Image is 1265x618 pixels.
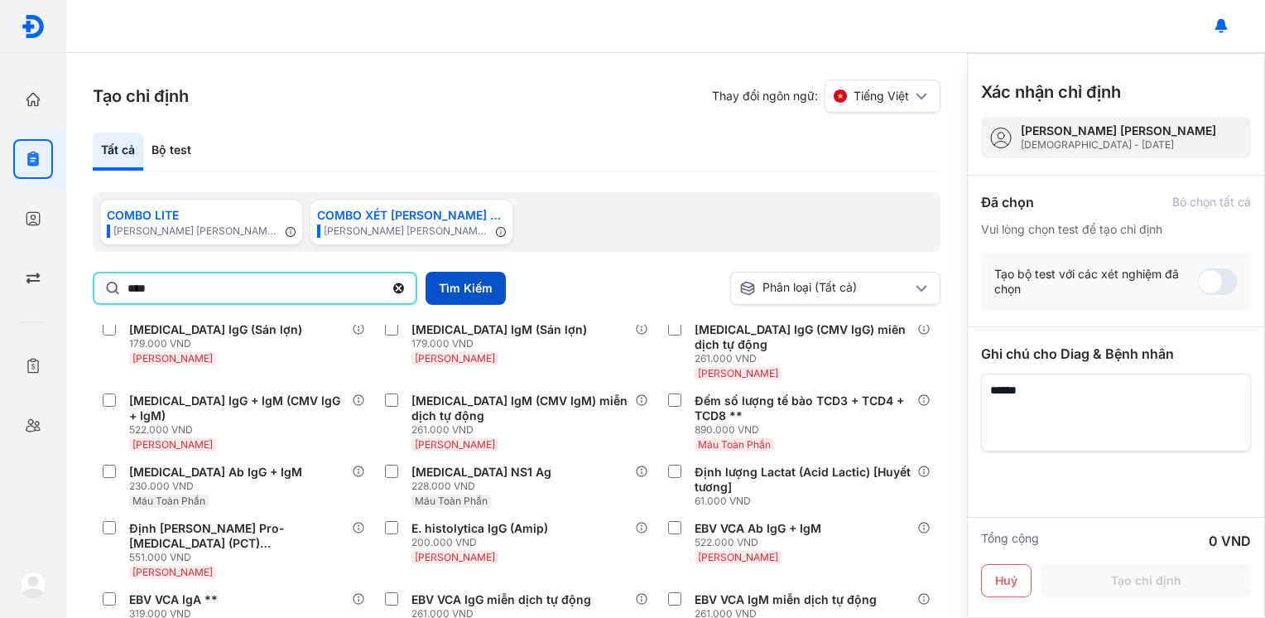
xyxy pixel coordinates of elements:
div: 230.000 VND [129,480,309,493]
div: Vui lòng chọn test để tạo chỉ định [981,222,1251,237]
span: [PERSON_NAME] [415,438,495,451]
div: 179.000 VND [411,337,594,350]
div: Bỏ chọn tất cả [1172,195,1251,210]
span: [PERSON_NAME] [132,566,213,578]
div: EBV VCA Ab IgG + IgM [695,521,821,536]
div: Bộ test [143,133,200,171]
span: [PERSON_NAME] [415,352,495,365]
div: 200.000 VND [411,536,555,549]
div: Phân loại (Tất cả) [739,280,911,297]
span: Tiếng Việt [854,89,909,104]
span: info-circle [496,225,506,238]
span: Máu Toàn Phần [132,495,205,507]
h3: Tạo chỉ định [93,84,189,108]
div: EBV VCA IgM miễn dịch tự động [695,592,877,607]
div: [MEDICAL_DATA] IgG + IgM (CMV IgG + IgM) [129,393,345,423]
div: Tạo bộ test với các xét nghiệm đã chọn [994,267,1198,297]
div: 179.000 VND [129,337,309,350]
div: [MEDICAL_DATA] IgG (Sán lợn) [129,322,302,337]
div: 0 VND [1209,531,1251,551]
img: logo [21,14,46,39]
div: [MEDICAL_DATA] NS1 Ag [411,465,551,480]
div: [MEDICAL_DATA] IgG (CMV IgG) miễn dịch tự động [695,322,911,352]
div: Đã chọn [981,192,1034,212]
h3: Xác nhận chỉ định [981,80,1121,104]
div: E. histolytica IgG (Amip) [411,521,548,536]
div: 551.000 VND [129,551,352,564]
span: [PERSON_NAME] [132,352,213,365]
div: [DEMOGRAPHIC_DATA] - [DATE] [1021,138,1216,152]
span: [PERSON_NAME] [698,367,778,379]
span: [PERSON_NAME] [PERSON_NAME] [PERSON_NAME] ngoại vi bằng hệ thống tự động, Định [PERSON_NAME] hệ A... [107,225,276,238]
div: EBV VCA IgG miễn dịch tự động [411,592,591,607]
div: 890.000 VND [695,423,917,437]
button: Huỷ [981,564,1032,597]
span: [PERSON_NAME] [698,551,778,563]
span: Máu Toàn Phần [698,438,771,451]
button: Tạo chỉ định [1041,564,1251,597]
div: [MEDICAL_DATA] IgM (CMV IgM) miễn dịch tự động [411,393,628,423]
div: EBV VCA IgA ** [129,592,218,607]
div: 261.000 VND [411,423,634,437]
span: COMBO XÉT [PERSON_NAME] FULL [317,206,506,225]
span: Máu Toàn Phần [415,495,488,507]
div: Thay đổi ngôn ngữ: [712,80,940,113]
div: 522.000 VND [129,423,352,437]
div: 261.000 VND [695,352,917,365]
img: logo [20,572,46,598]
span: [PERSON_NAME] [PERSON_NAME] [PERSON_NAME] ngoại vi bằng hệ thống tự động, Định [PERSON_NAME] hệ A... [317,225,486,238]
button: Tìm Kiếm [426,272,506,305]
div: [PERSON_NAME] [PERSON_NAME] [1021,123,1216,138]
div: Ghi chú cho Diag & Bệnh nhân [981,344,1251,364]
div: 228.000 VND [411,480,558,493]
span: [PERSON_NAME] [132,438,213,451]
div: Tổng cộng [981,531,1039,551]
div: [MEDICAL_DATA] Ab IgG + IgM [129,465,302,480]
div: Định [PERSON_NAME] Pro-[MEDICAL_DATA] (PCT) [[PERSON_NAME]] [129,521,345,551]
span: COMBO LITE [107,206,179,225]
span: [PERSON_NAME] [415,551,495,563]
div: 522.000 VND [695,536,828,549]
div: Tất cả [93,133,143,171]
div: Định lượng Lactat (Acid Lactic) [Huyết tương] [695,465,911,495]
div: 61.000 VND [695,495,917,508]
div: Đếm số lượng tế bào TCD3 + TCD4 + TCD8 ** [695,393,911,423]
span: info-circle [286,225,296,238]
div: [MEDICAL_DATA] IgM (Sán lợn) [411,322,587,337]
